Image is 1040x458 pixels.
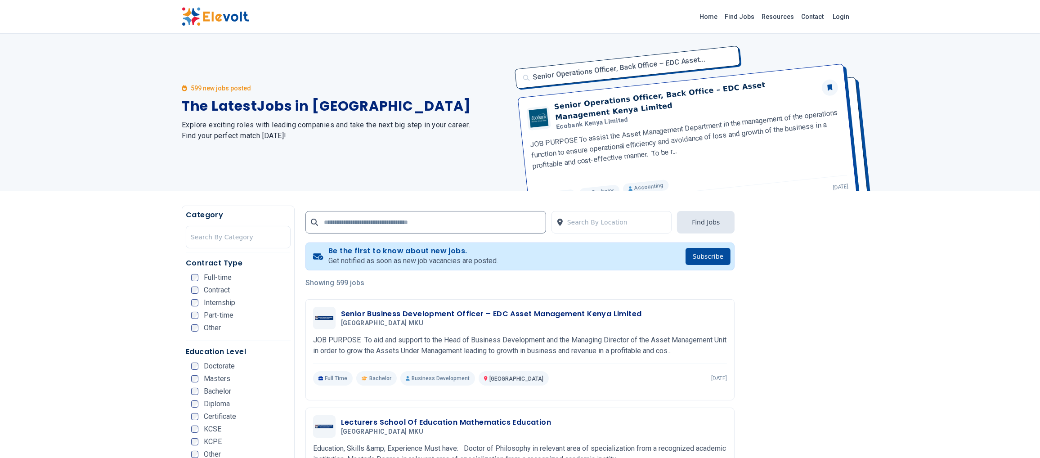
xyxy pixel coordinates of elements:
[191,299,198,306] input: Internship
[191,324,198,332] input: Other
[696,9,721,24] a: Home
[721,9,758,24] a: Find Jobs
[711,375,727,382] p: [DATE]
[204,413,236,420] span: Certificate
[191,400,198,408] input: Diploma
[313,307,727,386] a: Mount Kenya University MKUSenior Business Development Officer – EDC Asset Management Kenya Limite...
[341,319,423,328] span: [GEOGRAPHIC_DATA] MKU
[191,363,198,370] input: Doctorate
[182,7,249,26] img: Elevolt
[204,400,230,408] span: Diploma
[204,363,235,370] span: Doctorate
[204,274,232,281] span: Full-time
[191,312,198,319] input: Part-time
[758,9,798,24] a: Resources
[341,417,551,428] h3: Lecturers School Of Education Mathematics Education
[827,8,855,26] a: Login
[204,426,221,433] span: KCSE
[191,438,198,445] input: KCPE
[315,425,333,428] img: Mount Kenya University MKU
[341,428,423,436] span: [GEOGRAPHIC_DATA] MKU
[489,376,543,382] span: [GEOGRAPHIC_DATA]
[328,256,498,266] p: Get notified as soon as new job vacancies are posted.
[204,451,221,458] span: Other
[191,413,198,420] input: Certificate
[191,375,198,382] input: Masters
[186,346,291,357] h5: Education Level
[204,324,221,332] span: Other
[182,120,509,141] h2: Explore exciting roles with leading companies and take the next big step in your career. Find you...
[341,309,642,319] h3: Senior Business Development Officer – EDC Asset Management Kenya Limited
[191,451,198,458] input: Other
[328,247,498,256] h4: Be the first to know about new jobs.
[305,278,735,288] p: Showing 599 jobs
[995,415,1040,458] iframe: Chat Widget
[204,375,230,382] span: Masters
[182,98,509,114] h1: The Latest Jobs in [GEOGRAPHIC_DATA]
[369,375,391,382] span: Bachelor
[313,335,727,356] p: JOB PURPOSE To aid and support to the Head of Business Development and the Managing Director of t...
[204,312,233,319] span: Part-time
[204,299,235,306] span: Internship
[186,258,291,269] h5: Contract Type
[686,248,731,265] button: Subscribe
[204,438,222,445] span: KCPE
[315,316,333,320] img: Mount Kenya University MKU
[677,211,735,233] button: Find Jobs
[313,371,353,386] p: Full Time
[204,287,230,294] span: Contract
[191,274,198,281] input: Full-time
[191,84,251,93] p: 599 new jobs posted
[400,371,475,386] p: Business Development
[798,9,827,24] a: Contact
[191,388,198,395] input: Bachelor
[186,210,291,220] h5: Category
[191,426,198,433] input: KCSE
[191,287,198,294] input: Contract
[204,388,231,395] span: Bachelor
